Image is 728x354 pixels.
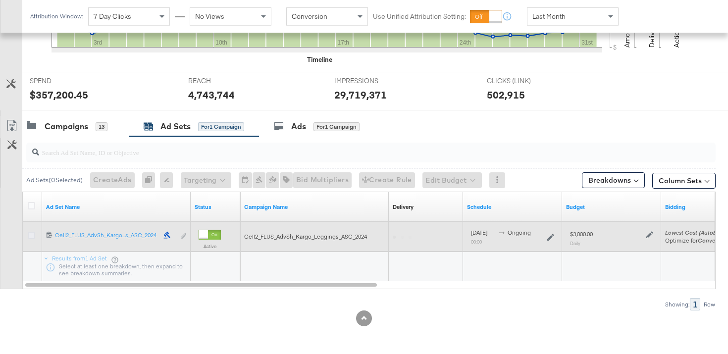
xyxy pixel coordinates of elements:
div: Ad Sets [160,121,191,132]
span: Cell2_FLUS_AdvSh_Kargo_Leggings_ASC_2024 [244,233,367,240]
span: Last Month [532,12,566,21]
span: 7 Day Clicks [94,12,131,21]
div: 13 [96,122,107,131]
span: ongoing [508,229,531,236]
a: Your campaign name. [244,203,385,211]
em: Lowest Cost (Autobid) [665,229,724,236]
div: Ad Sets ( 0 Selected) [26,176,83,185]
a: Your Ad Set name. [46,203,187,211]
a: Reflects the ability of your Ad Set to achieve delivery based on ad states, schedule and budget. [393,203,414,211]
div: Timeline [307,55,332,64]
span: Conversion [292,12,327,21]
button: Breakdowns [582,172,645,188]
sub: 00:00 [471,239,482,245]
text: Actions [672,24,681,48]
text: Delivery [647,22,656,48]
span: No Views [195,12,224,21]
div: $357,200.45 [30,88,88,102]
div: 502,915 [487,88,525,102]
div: Cell2_FLUS_AdvSh_Kargo...s_ASC_2024 [55,231,158,239]
div: 1 [690,298,700,310]
div: Attribution Window: [30,13,83,20]
div: 4,743,744 [188,88,235,102]
text: Amount (USD) [623,4,631,48]
span: CLICKS (LINK) [487,76,561,86]
sub: Daily [570,240,580,246]
div: Delivery [393,203,414,211]
div: $3,000.00 [570,230,593,238]
a: Cell2_FLUS_AdvSh_Kargo...s_ASC_2024 [55,231,158,242]
a: Shows the current budget of Ad Set. [566,203,657,211]
span: IMPRESSIONS [334,76,409,86]
span: SPEND [30,76,104,86]
div: Row [703,301,716,308]
div: for 1 Campaign [313,122,360,131]
label: Active [199,243,221,250]
div: 0 [142,172,160,188]
div: 29,719,371 [334,88,387,102]
input: Search Ad Set Name, ID or Objective [39,139,654,158]
div: Ads [291,121,306,132]
a: Shows when your Ad Set is scheduled to deliver. [467,203,558,211]
div: for 1 Campaign [198,122,244,131]
label: Use Unified Attribution Setting: [373,12,466,21]
a: Shows the current state of your Ad Set. [195,203,236,211]
span: REACH [188,76,262,86]
div: Showing: [665,301,690,308]
button: Column Sets [652,173,716,189]
div: Campaigns [45,121,88,132]
span: [DATE] [471,229,487,236]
